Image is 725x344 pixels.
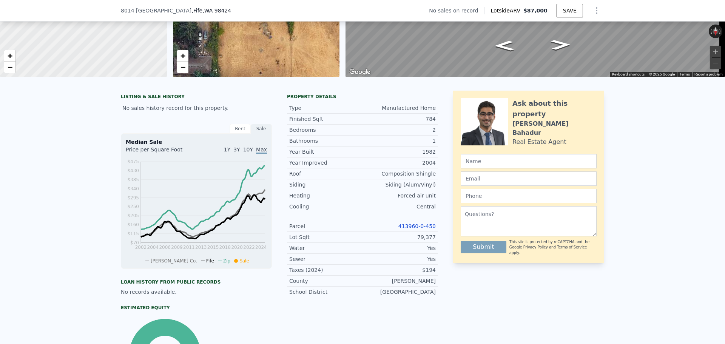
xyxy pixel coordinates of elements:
[121,101,272,115] div: No sales history record for this property.
[362,233,436,241] div: 79,377
[289,288,362,296] div: School District
[289,255,362,263] div: Sewer
[127,231,139,236] tspan: $115
[121,7,191,14] span: 8014 [GEOGRAPHIC_DATA]
[219,245,231,250] tspan: 2018
[289,266,362,274] div: Taxes (2024)
[362,277,436,285] div: [PERSON_NAME]
[255,245,267,250] tspan: 2024
[362,148,436,156] div: 1982
[202,8,231,14] span: , WA 98424
[4,50,15,62] a: Zoom in
[710,58,721,69] button: Zoom out
[126,138,267,146] div: Median Sale
[362,170,436,177] div: Composition Shingle
[177,50,188,62] a: Zoom in
[180,62,185,72] span: −
[177,62,188,73] a: Zoom out
[171,245,183,250] tspan: 2009
[121,279,272,285] div: Loan history from public records
[127,195,139,201] tspan: $295
[289,203,362,210] div: Cooling
[127,222,139,227] tspan: $160
[127,168,139,173] tspan: $430
[512,137,566,147] div: Real Estate Agent
[289,181,362,188] div: Siding
[159,245,171,250] tspan: 2006
[289,115,362,123] div: Finished Sqft
[362,255,436,263] div: Yes
[486,38,522,53] path: Go East, 48th St E
[719,25,723,38] button: Rotate clockwise
[509,239,597,256] div: This site is protected by reCAPTCHA and the Google and apply.
[289,222,362,230] div: Parcel
[4,62,15,73] a: Zoom out
[195,245,207,250] tspan: 2013
[461,241,506,253] button: Submit
[239,258,249,264] span: Sale
[491,7,523,14] span: Lotside ARV
[461,171,597,186] input: Email
[694,72,723,76] a: Report a problem
[543,37,579,52] path: Go West, 48th St E
[8,51,12,60] span: +
[243,147,253,153] span: 10Y
[362,203,436,210] div: Central
[289,277,362,285] div: County
[121,305,272,311] div: Estimated Equity
[523,8,548,14] span: $87,000
[362,159,436,167] div: 2004
[289,233,362,241] div: Lot Sqft
[147,245,159,250] tspan: 2004
[362,266,436,274] div: $194
[224,147,230,153] span: 1Y
[289,126,362,134] div: Bedrooms
[8,62,12,72] span: −
[362,288,436,296] div: [GEOGRAPHIC_DATA]
[127,177,139,182] tspan: $385
[362,181,436,188] div: Siding (Alum/Vinyl)
[127,213,139,218] tspan: $205
[289,159,362,167] div: Year Improved
[589,3,604,18] button: Show Options
[206,258,214,264] span: Fife
[523,245,548,249] a: Privacy Policy
[461,154,597,168] input: Name
[289,137,362,145] div: Bathrooms
[121,94,272,101] div: LISTING & SALE HISTORY
[230,124,251,134] div: Rent
[710,46,721,57] button: Zoom in
[231,245,243,250] tspan: 2020
[243,245,255,250] tspan: 2022
[289,148,362,156] div: Year Built
[287,94,438,100] div: Property details
[289,170,362,177] div: Roof
[289,244,362,252] div: Water
[289,104,362,112] div: Type
[557,245,587,249] a: Terms of Service
[461,189,597,203] input: Phone
[347,67,372,77] img: Google
[183,245,195,250] tspan: 2011
[362,115,436,123] div: 784
[713,25,719,38] button: Reset the view
[289,192,362,199] div: Heating
[362,137,436,145] div: 1
[362,126,436,134] div: 2
[207,245,219,250] tspan: 2015
[557,4,583,17] button: SAVE
[135,245,147,250] tspan: 2002
[649,72,675,76] span: © 2025 Google
[362,104,436,112] div: Manufactured Home
[191,7,231,14] span: , Fife
[347,67,372,77] a: Open this area in Google Maps (opens a new window)
[612,72,645,77] button: Keyboard shortcuts
[362,192,436,199] div: Forced air unit
[126,146,196,158] div: Price per Square Foot
[121,288,272,296] div: No records available.
[127,186,139,191] tspan: $340
[256,147,267,154] span: Max
[151,258,197,264] span: [PERSON_NAME] Co.
[127,159,139,164] tspan: $475
[512,119,597,137] div: [PERSON_NAME] Bahadur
